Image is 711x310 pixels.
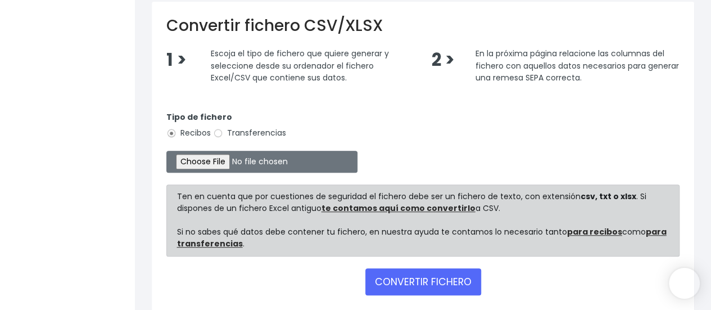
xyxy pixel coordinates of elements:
[213,127,286,139] label: Transferencias
[321,203,475,214] a: te contamos aquí como convertirlo
[365,268,481,295] button: CONVERTIR FICHERO
[166,185,680,257] div: Ten en cuenta que por cuestiones de seguridad el fichero debe ser un fichero de texto, con extens...
[166,127,211,139] label: Recibos
[211,48,389,83] span: Escoja el tipo de fichero que quiere generar y seleccione desde su ordenador el fichero Excel/CSV...
[166,16,680,35] h2: Convertir fichero CSV/XLSX
[431,48,454,72] span: 2 >
[475,48,679,83] span: En la próxima página relacione las columnas del fichero con aquellos datos necesarios para genera...
[567,226,622,237] a: para recibos
[166,111,232,123] strong: Tipo de fichero
[581,191,636,202] strong: csv, txt o xlsx
[166,48,187,72] span: 1 >
[177,226,667,249] a: para transferencias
